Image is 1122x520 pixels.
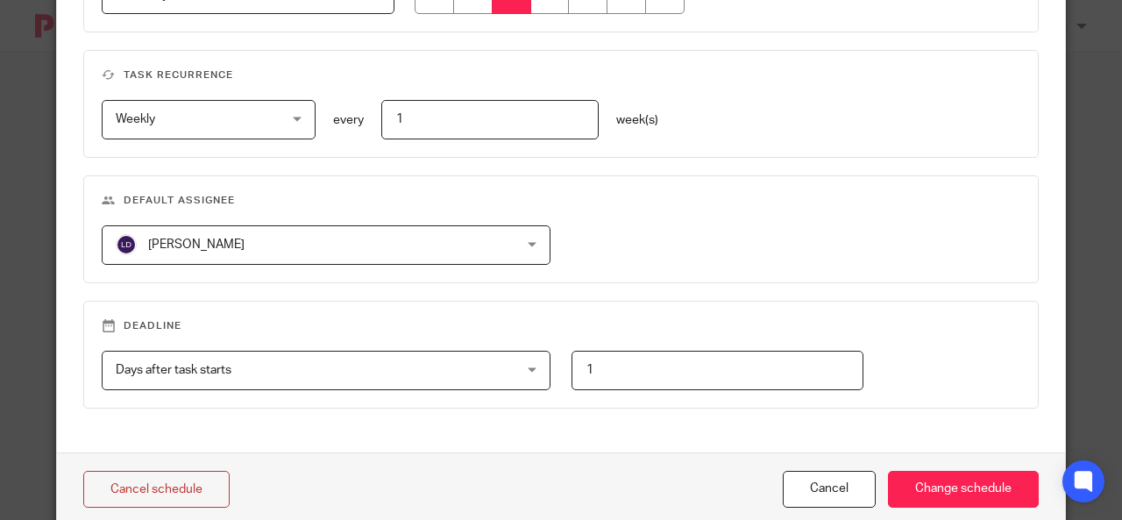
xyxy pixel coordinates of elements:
a: Cancel schedule [83,471,230,509]
span: Days after task starts [116,364,231,376]
h3: Deadline [102,319,1020,333]
p: every [333,111,364,129]
span: Weekly [116,113,155,125]
input: Change schedule [888,471,1039,509]
span: week(s) [616,114,658,126]
h3: Task recurrence [102,68,1020,82]
h3: Default assignee [102,194,1020,208]
img: svg%3E [116,234,137,255]
button: Cancel [783,471,876,509]
span: [PERSON_NAME] [148,239,245,251]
